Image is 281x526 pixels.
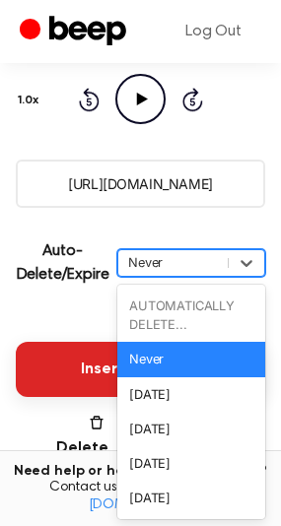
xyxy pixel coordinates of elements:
button: Delete [39,413,108,460]
div: [DATE] [117,446,265,481]
div: Never [117,342,265,376]
a: Beep [20,13,131,51]
button: 1.0x [16,84,46,117]
a: Log Out [166,8,261,55]
a: [EMAIL_ADDRESS][DOMAIN_NAME] [89,481,232,512]
span: Contact us [12,480,269,514]
p: Auto-Delete/Expire [16,239,109,287]
button: Insert into Docs [16,342,265,397]
div: Never [128,253,218,272]
div: [DATE] [117,481,265,515]
div: [DATE] [117,377,265,412]
div: [DATE] [117,412,265,446]
div: AUTOMATICALLY DELETE... [117,289,265,342]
